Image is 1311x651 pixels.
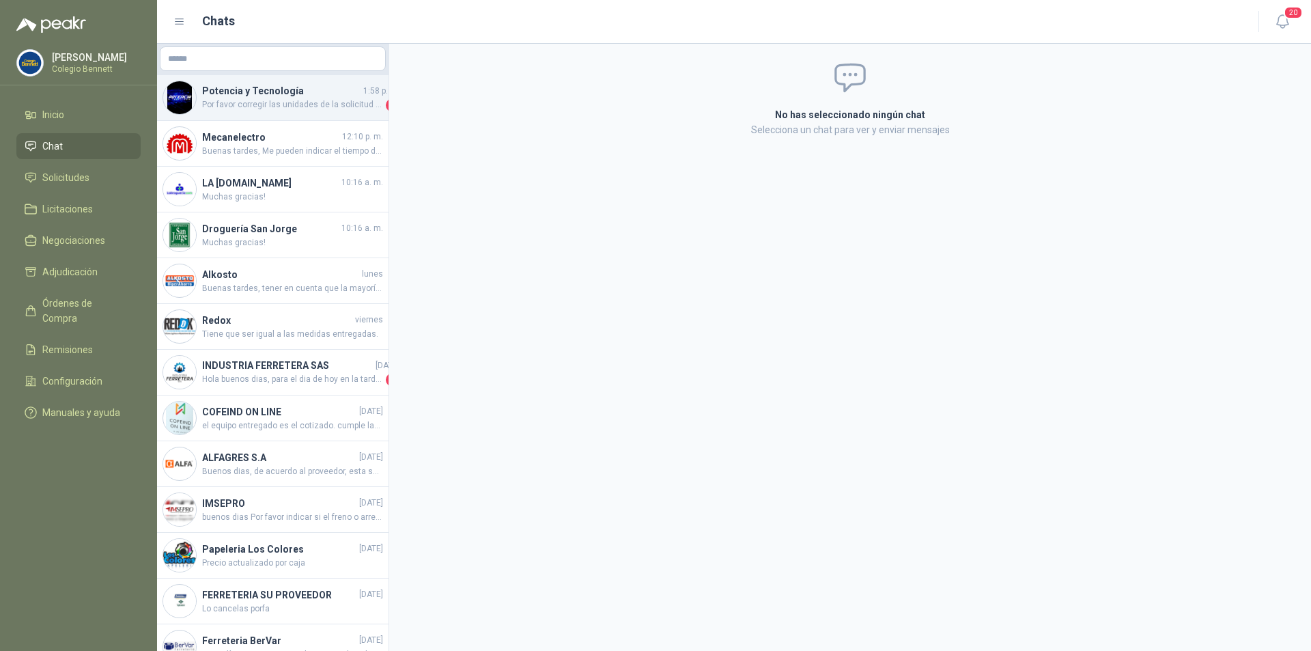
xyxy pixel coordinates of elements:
[202,176,339,191] h4: LA [DOMAIN_NAME]
[202,191,383,204] span: Muchas gracias!
[202,328,383,341] span: Tiene que ser igual a las medidas entregadas.
[157,579,389,624] a: Company LogoFERRETERIA SU PROVEEDOR[DATE]Lo cancelas porfa
[16,259,141,285] a: Adjudicación
[157,350,389,396] a: Company LogoINDUSTRIA FERRETERA SAS[DATE]Hola buenos dias, para el dia de hoy en la tarde se esta...
[202,511,383,524] span: buenos dias Por favor indicar si el freno o arrestador en mencion es para la linea de vida vertic...
[359,451,383,464] span: [DATE]
[612,122,1088,137] p: Selecciona un chat para ver y enviar mensajes
[157,75,389,121] a: Company LogoPotencia y Tecnología1:58 p. m.Por favor corregir las unidades de la solicitud para p...
[362,268,383,281] span: lunes
[376,359,399,372] span: [DATE]
[1284,6,1303,19] span: 20
[202,313,352,328] h4: Redox
[341,176,383,189] span: 10:16 a. m.
[157,396,389,441] a: Company LogoCOFEIND ON LINE[DATE]el equipo entregado es el cotizado. cumple las caracteriscas env...
[42,374,102,389] span: Configuración
[52,53,137,62] p: [PERSON_NAME]
[386,98,399,112] span: 1
[16,227,141,253] a: Negociaciones
[163,447,196,480] img: Company Logo
[16,102,141,128] a: Inicio
[202,83,361,98] h4: Potencia y Tecnología
[1270,10,1295,34] button: 20
[202,282,383,295] span: Buenas tardes, tener en cuenta que la mayoría de neveras NO FROST son Eficiencia Energetica B
[359,405,383,418] span: [DATE]
[157,487,389,533] a: Company LogoIMSEPRO[DATE]buenos dias Por favor indicar si el freno o arrestador en mencion es par...
[163,356,196,389] img: Company Logo
[157,304,389,350] a: Company LogoRedoxviernesTiene que ser igual a las medidas entregadas.
[42,139,63,154] span: Chat
[16,196,141,222] a: Licitaciones
[42,405,120,420] span: Manuales y ayuda
[202,419,383,432] span: el equipo entregado es el cotizado. cumple las caracteriscas enviadas y solicitadas aplica igualm...
[16,400,141,426] a: Manuales y ayuda
[157,121,389,167] a: Company LogoMecanelectro12:10 p. m.Buenas tardes, Me pueden indicar el tiempo de la garantía y si...
[163,493,196,526] img: Company Logo
[157,258,389,304] a: Company LogoAlkostolunesBuenas tardes, tener en cuenta que la mayoría de neveras NO FROST son Efi...
[42,107,64,122] span: Inicio
[612,107,1088,122] h2: No has seleccionado ningún chat
[386,373,399,387] span: 1
[202,496,356,511] h4: IMSEPRO
[342,130,383,143] span: 12:10 p. m.
[163,264,196,297] img: Company Logo
[52,65,137,73] p: Colegio Bennett
[355,314,383,327] span: viernes
[202,12,235,31] h1: Chats
[157,533,389,579] a: Company LogoPapeleria Los Colores[DATE]Precio actualizado por caja
[42,233,105,248] span: Negociaciones
[202,542,356,557] h4: Papeleria Los Colores
[42,342,93,357] span: Remisiones
[157,167,389,212] a: Company LogoLA [DOMAIN_NAME]10:16 a. m.Muchas gracias!
[202,633,356,648] h4: Ferreteria BerVar
[359,542,383,555] span: [DATE]
[42,170,89,185] span: Solicitudes
[163,310,196,343] img: Company Logo
[16,337,141,363] a: Remisiones
[359,497,383,510] span: [DATE]
[202,221,339,236] h4: Droguería San Jorge
[163,585,196,618] img: Company Logo
[16,16,86,33] img: Logo peakr
[163,173,196,206] img: Company Logo
[42,264,98,279] span: Adjudicación
[16,368,141,394] a: Configuración
[202,587,356,602] h4: FERRETERIA SU PROVEEDOR
[359,634,383,647] span: [DATE]
[202,465,383,478] span: Buenos dias, de acuerdo al proveedor, esta semana estarán recogiendo la silla.
[202,267,359,282] h4: Alkosto
[202,130,339,145] h4: Mecanelectro
[163,127,196,160] img: Company Logo
[157,212,389,258] a: Company LogoDroguería San Jorge10:16 a. m.Muchas gracias!
[202,358,373,373] h4: INDUSTRIA FERRETERA SAS
[202,404,356,419] h4: COFEIND ON LINE
[202,145,383,158] span: Buenas tardes, Me pueden indicar el tiempo de la garantía y si tienen otra más económica?
[202,236,383,249] span: Muchas gracias!
[42,296,128,326] span: Órdenes de Compra
[202,450,356,465] h4: ALFAGRES S.A
[16,165,141,191] a: Solicitudes
[163,219,196,251] img: Company Logo
[363,85,399,98] span: 1:58 p. m.
[202,98,383,112] span: Por favor corregir las unidades de la solicitud para poder cotizar correctamente. La solicitud es...
[42,202,93,217] span: Licitaciones
[359,588,383,601] span: [DATE]
[17,50,43,76] img: Company Logo
[202,602,383,615] span: Lo cancelas porfa
[16,133,141,159] a: Chat
[16,290,141,331] a: Órdenes de Compra
[341,222,383,235] span: 10:16 a. m.
[163,402,196,434] img: Company Logo
[202,373,383,387] span: Hola buenos dias, para el dia de hoy en la tarde se estaria entregando el pedido!
[157,441,389,487] a: Company LogoALFAGRES S.A[DATE]Buenos dias, de acuerdo al proveedor, esta semana estarán recogiend...
[163,81,196,114] img: Company Logo
[163,539,196,572] img: Company Logo
[202,557,383,570] span: Precio actualizado por caja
